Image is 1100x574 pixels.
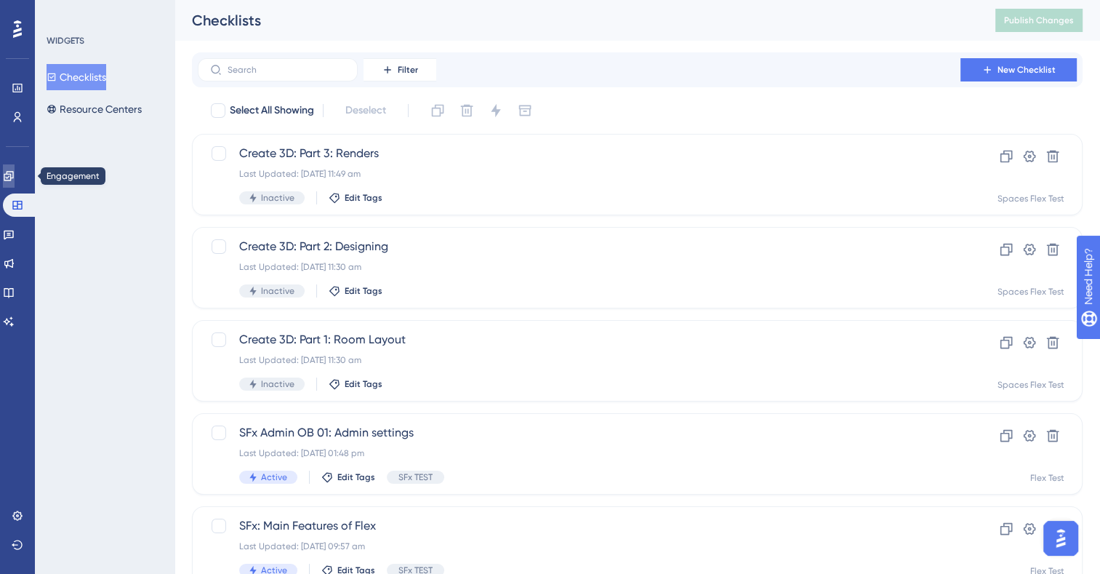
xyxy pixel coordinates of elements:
[345,285,382,297] span: Edit Tags
[239,541,919,552] div: Last Updated: [DATE] 09:57 am
[329,378,382,390] button: Edit Tags
[345,192,382,204] span: Edit Tags
[995,9,1083,32] button: Publish Changes
[239,145,919,162] span: Create 3D: Part 3: Renders
[34,4,91,21] span: Need Help?
[364,58,436,81] button: Filter
[228,65,345,75] input: Search
[997,286,1064,298] div: Spaces Flex Test
[192,10,959,31] div: Checklists
[1030,472,1064,484] div: Flex Test
[261,378,294,390] span: Inactive
[329,192,382,204] button: Edit Tags
[997,379,1064,391] div: Spaces Flex Test
[239,447,919,459] div: Last Updated: [DATE] 01:48 pm
[239,168,919,180] div: Last Updated: [DATE] 11:49 am
[1004,15,1074,26] span: Publish Changes
[321,471,375,483] button: Edit Tags
[261,471,287,483] span: Active
[261,192,294,204] span: Inactive
[47,64,106,90] button: Checklists
[329,285,382,297] button: Edit Tags
[239,424,919,442] span: SFx Admin OB 01: Admin settings
[960,58,1077,81] button: New Checklist
[239,354,919,366] div: Last Updated: [DATE] 11:30 am
[239,238,919,255] span: Create 3D: Part 2: Designing
[1039,517,1083,560] iframe: UserGuiding AI Assistant Launcher
[345,102,386,119] span: Deselect
[332,97,399,124] button: Deselect
[261,285,294,297] span: Inactive
[47,96,142,122] button: Resource Centers
[997,64,1056,76] span: New Checklist
[337,471,375,483] span: Edit Tags
[398,64,418,76] span: Filter
[398,471,433,483] span: SFx TEST
[239,331,919,348] span: Create 3D: Part 1: Room Layout
[239,517,919,535] span: SFx: Main Features of Flex
[47,35,84,47] div: WIDGETS
[997,193,1064,204] div: Spaces Flex Test
[345,378,382,390] span: Edit Tags
[239,261,919,273] div: Last Updated: [DATE] 11:30 am
[230,102,314,119] span: Select All Showing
